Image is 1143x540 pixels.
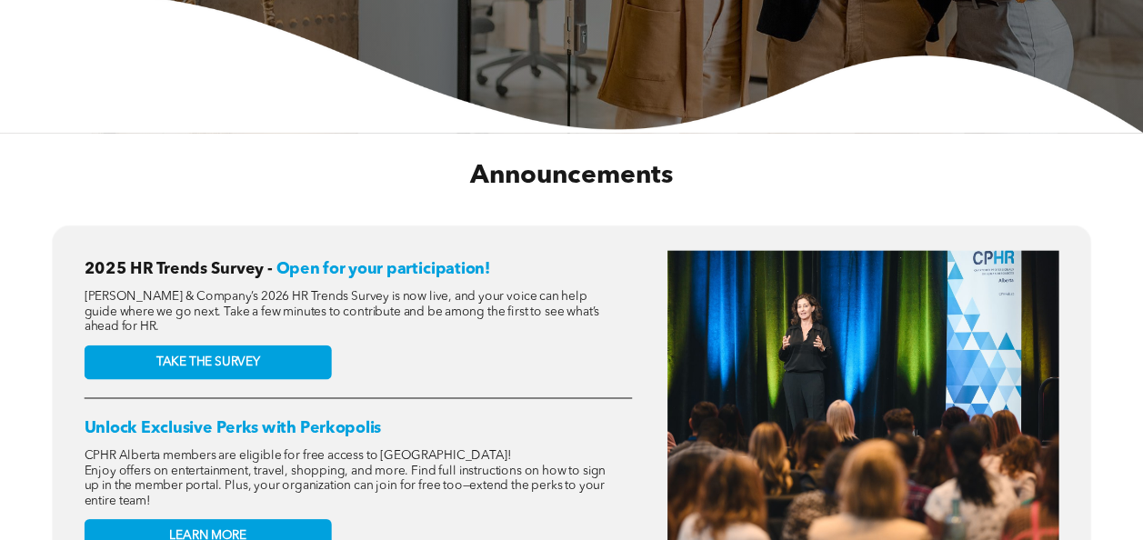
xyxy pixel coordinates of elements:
span: 2025 HR Trends Survey - [85,261,273,276]
span: TAKE THE SURVEY [156,355,260,370]
span: [PERSON_NAME] & Company’s 2026 HR Trends Survey is now live, and your voice can help guide where ... [85,290,599,333]
span: Open for your participation! [276,261,490,276]
span: Enjoy offers on entertainment, travel, shopping, and more. Find full instructions on how to sign ... [85,464,606,506]
a: TAKE THE SURVEY [85,345,332,379]
span: Announcements [470,163,673,188]
span: Unlock Exclusive Perks with Perkopolis [85,420,381,435]
span: CPHR Alberta members are eligible for free access to [GEOGRAPHIC_DATA]! [85,449,512,462]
